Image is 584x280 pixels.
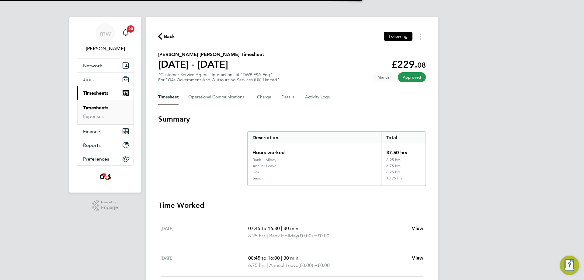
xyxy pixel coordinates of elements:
[269,232,298,239] span: Bank Holiday
[77,59,134,72] button: Network
[99,29,111,37] span: mw
[158,200,426,210] h3: Time Worked
[158,114,426,124] h3: Summary
[373,72,395,82] span: This timesheet was manually created.
[83,129,100,134] span: Finance
[298,262,318,268] span: (£0.00) =
[381,132,426,144] div: Total
[281,255,282,261] span: |
[267,262,268,268] span: |
[283,225,298,231] span: 30 min
[257,90,272,105] button: Charge
[120,23,132,43] a: 20
[398,72,426,82] span: This timesheet has been approved.
[248,144,381,158] div: Hours worked
[158,90,179,105] button: Timesheet
[69,17,141,193] nav: Main navigation
[158,33,175,40] button: Back
[248,233,266,239] span: 8.25 hrs
[281,225,282,231] span: |
[248,132,381,144] div: Description
[161,225,248,239] div: [DATE]
[381,176,426,186] div: 13.75 hrs
[391,58,426,70] app-decimal: £229.
[83,63,102,69] span: Network
[77,45,134,52] span: matthew watton
[77,73,134,86] button: Jobs
[412,225,423,232] a: View
[188,90,247,105] button: Operational Communications
[77,138,134,152] button: Reports
[381,170,426,176] div: 8.75 hrs
[560,256,579,275] button: Engage Resource Center
[248,225,280,231] span: 07:45 to 16:30
[83,105,108,111] a: Timesheets
[158,58,264,70] h1: [DATE] - [DATE]
[412,254,423,262] a: View
[417,61,426,69] span: 08
[381,158,426,164] div: 8.25 hrs
[281,90,295,105] button: Details
[158,77,279,83] div: For "G4s Government And Outsourcing Services (Uk) Limited"
[98,172,113,182] img: g4s4-logo-retina.png
[252,170,259,175] div: Sick
[164,33,175,40] span: Back
[83,76,94,82] span: Jobs
[127,25,134,33] span: 20
[415,32,426,41] button: Timesheets Menu
[101,205,118,210] span: Engage
[384,32,412,41] button: Following
[389,34,408,39] span: Following
[305,90,331,105] button: Activity Logs
[83,113,104,119] a: Expenses
[77,125,134,138] button: Finance
[412,255,423,261] span: View
[83,156,109,162] span: Preferences
[317,233,329,239] span: £0.00
[248,262,266,268] span: 6.75 hrs
[412,225,423,231] span: View
[283,255,298,261] span: 30 min
[252,158,276,162] div: Bank Holiday
[77,23,134,52] a: mw[PERSON_NAME]
[252,176,262,181] div: basic
[269,262,298,269] span: Annual Leave
[83,142,101,148] span: Reports
[248,255,280,261] span: 08:45 to 16:00
[158,72,279,83] div: "Customer Service Agent - Interaction" at "DWP ESA Enq"
[381,164,426,170] div: 6.75 hrs
[77,100,134,124] div: Timesheets
[83,90,108,96] span: Timesheets
[77,172,134,182] a: Go to home page
[77,86,134,100] button: Timesheets
[318,262,330,268] span: £0.00
[158,51,264,58] h2: [PERSON_NAME] [PERSON_NAME] Timesheet
[101,200,118,205] span: Powered by
[161,254,248,269] div: [DATE]
[381,144,426,158] div: 37.50 hrs
[298,233,317,239] span: (£0.00) =
[267,233,268,239] span: |
[92,200,118,211] a: Powered byEngage
[77,152,134,165] button: Preferences
[247,131,426,186] div: Summary
[252,164,276,168] div: Annual Leave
